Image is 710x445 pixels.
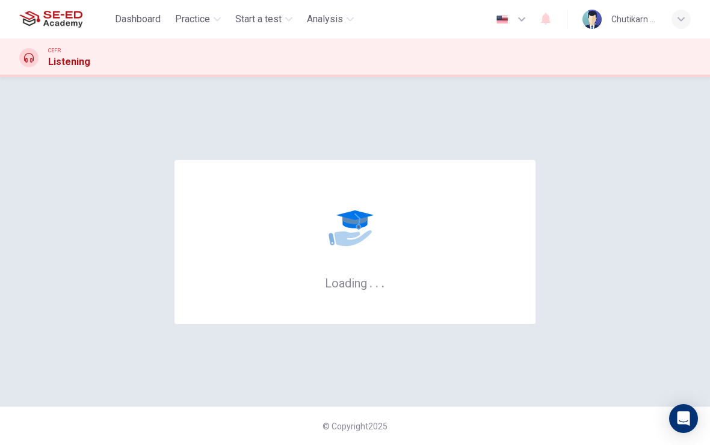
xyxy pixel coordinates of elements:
[48,46,61,55] span: CEFR
[325,275,385,290] h6: Loading
[307,12,343,26] span: Analysis
[175,12,210,26] span: Practice
[375,272,379,292] h6: .
[115,12,161,26] span: Dashboard
[235,12,282,26] span: Start a test
[495,15,510,24] img: en
[230,8,297,30] button: Start a test
[170,8,226,30] button: Practice
[110,8,165,30] button: Dashboard
[669,404,698,433] div: Open Intercom Messenger
[369,272,373,292] h6: .
[582,10,602,29] img: Profile picture
[19,7,110,31] a: SE-ED Academy logo
[611,12,657,26] div: Chutikarn Wotong
[19,7,82,31] img: SE-ED Academy logo
[48,55,90,69] h1: Listening
[323,422,387,431] span: © Copyright 2025
[381,272,385,292] h6: .
[302,8,359,30] button: Analysis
